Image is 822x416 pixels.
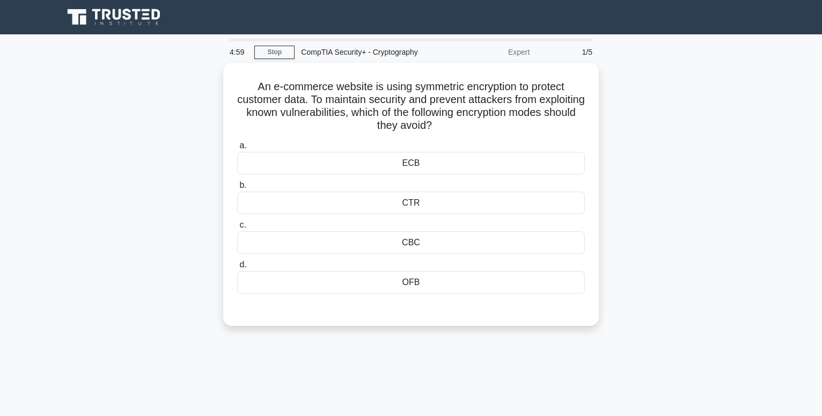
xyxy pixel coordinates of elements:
[239,260,246,269] span: d.
[295,41,442,63] div: CompTIA Security+ - Cryptography
[442,41,536,63] div: Expert
[236,80,586,133] h5: An e-commerce website is using symmetric encryption to protect customer data. To maintain securit...
[223,41,254,63] div: 4:59
[239,141,246,150] span: a.
[254,46,295,59] a: Stop
[237,152,585,174] div: ECB
[237,192,585,214] div: CTR
[237,271,585,294] div: OFB
[239,220,246,229] span: c.
[239,180,246,189] span: b.
[536,41,599,63] div: 1/5
[237,231,585,254] div: CBC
